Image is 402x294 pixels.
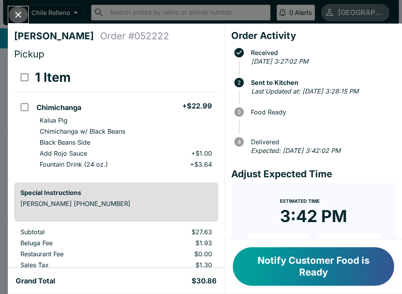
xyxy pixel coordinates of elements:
[20,200,212,208] p: [PERSON_NAME] [PHONE_NUMBER]
[182,101,212,111] h5: + $22.99
[16,276,55,286] h5: Grand Total
[20,228,124,236] p: Subtotal
[137,228,212,236] p: $27.63
[237,139,241,145] text: 4
[190,160,212,168] p: + $3.64
[20,189,212,197] h6: Special Instructions
[35,70,71,85] h3: 1 Item
[100,30,169,42] h4: Order # 052222
[20,250,124,258] p: Restaurant Fee
[14,48,44,60] span: Pickup
[20,239,124,247] p: Beluga Fee
[233,247,394,286] button: Notify Customer Food is Ready
[20,261,124,269] p: Sales Tax
[191,149,212,157] p: + $1.00
[251,147,340,154] em: Expected: [DATE] 3:42:02 PM
[40,116,68,124] p: Kalua Pig
[247,138,396,145] span: Delivered
[192,276,217,286] h5: $30.86
[137,250,212,258] p: $0.00
[238,109,241,115] text: 3
[40,127,125,135] p: Chimichanga w/ Black Beans
[315,233,383,252] button: + 20
[8,6,28,23] button: Close
[231,168,396,180] h4: Adjust Expected Time
[251,87,358,95] em: Last Updated at: [DATE] 3:28:15 PM
[14,228,218,272] table: orders table
[14,30,100,42] h4: [PERSON_NAME]
[251,57,308,65] em: [DATE] 3:27:02 PM
[280,206,347,226] time: 3:42 PM
[247,79,396,86] span: Sent to Kitchen
[40,149,87,157] p: Add Rojo Sauce
[244,233,312,252] button: + 10
[247,49,396,56] span: Received
[14,63,218,176] table: orders table
[40,138,90,146] p: Black Beans Side
[247,108,396,116] span: Food Ready
[37,103,81,112] h5: Chimichanga
[280,198,320,204] span: Estimated Time
[231,30,396,42] h4: Order Activity
[137,261,212,269] p: $1.30
[238,79,241,86] text: 2
[137,239,212,247] p: $1.93
[40,160,108,168] p: Fountain Drink (24 oz.)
